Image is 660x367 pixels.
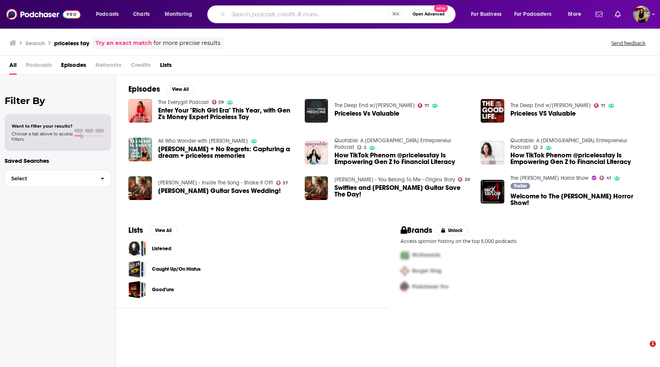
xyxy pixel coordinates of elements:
[514,9,551,20] span: For Podcasters
[128,84,194,94] a: EpisodesView All
[412,283,449,290] span: Podchaser Pro
[158,146,295,159] a: Nicole + No Regrets: Capturing a dream + priceless memories
[389,9,403,19] span: ⌘ K
[128,240,146,257] span: Listened
[26,39,45,47] h3: Search
[334,184,471,198] a: Swifties and Taylor's Guitar Save The Day!
[334,176,455,183] a: Taylor Swift - You Belong To Me - Origins Story
[26,59,52,75] span: Podcasts
[158,188,281,194] span: [PERSON_NAME] Guitar Saves Wedding!
[61,59,86,75] a: Episodes
[212,100,224,104] a: 59
[568,9,581,20] span: More
[12,131,73,142] span: Choose a tab above to access filters.
[412,268,442,274] span: Burger King
[152,285,174,294] a: Good’uns
[128,84,160,94] h2: Episodes
[158,146,295,159] span: [PERSON_NAME] + No Regrets: Capturing a dream + priceless memories
[510,110,576,117] a: Priceless VS Valuable
[128,138,152,161] img: Nicole + No Regrets: Capturing a dream + priceless memories
[409,10,448,19] button: Open AdvancedNew
[305,141,328,164] img: How TikTok Phenom @pricelesstay Is Empowering Gen Z to Financial Literacy
[158,99,209,106] a: The Everygirl Podcast
[166,85,194,94] button: View All
[594,103,605,108] a: 71
[128,176,152,200] img: Taylor's Guitar Saves Wedding!
[218,101,224,104] span: 59
[9,59,17,75] a: All
[633,6,650,23] button: Show profile menu
[96,9,119,20] span: Podcasts
[401,238,648,244] p: Access sponsor history on the top 5,000 podcasts.
[54,39,89,47] h3: priceless tay
[364,146,366,149] span: 2
[633,6,650,23] span: Logged in as cassey
[418,103,429,108] a: 71
[158,107,295,120] a: Enter Your "Rich Girl Era" This Year, with Gen Z's Money Expert Priceless Tay
[334,110,399,117] a: Priceless Vs Valuable
[412,252,440,258] span: McDonalds
[634,341,652,359] iframe: Intercom live chat
[334,137,451,150] a: Quotable: A Female Entrepreneur Podcast
[540,146,542,149] span: 2
[563,8,591,20] button: open menu
[514,184,527,188] span: Trailer
[5,170,111,187] button: Select
[357,145,366,150] a: 2
[160,59,172,75] span: Lists
[96,39,152,48] a: Try an exact match
[481,141,504,164] img: How TikTok Phenom @pricelesstay Is Empowering Gen Z to Financial Literacy
[128,281,146,298] a: Good’uns
[650,341,656,347] span: 1
[5,176,94,181] span: Select
[481,180,504,203] a: Welcome to The Nick Taylor Horror Show!
[334,152,471,165] a: How TikTok Phenom @pricelesstay Is Empowering Gen Z to Financial Literacy
[465,178,470,181] span: 39
[128,225,177,235] a: ListsView All
[153,39,220,48] span: for more precise results
[509,8,563,20] button: open menu
[435,226,468,235] button: Unlock
[12,123,73,129] span: Want to filter your results?
[131,59,151,75] span: Credits
[128,260,146,278] a: Caught Up/On Hiatus
[128,225,143,235] h2: Lists
[471,9,501,20] span: For Business
[128,99,152,123] img: Enter Your "Rich Girl Era" This Year, with Gen Z's Money Expert Priceless Tay
[305,176,328,200] img: Swifties and Taylor's Guitar Save The Day!
[128,8,154,20] a: Charts
[5,157,111,164] p: Saved Searches
[510,193,648,206] a: Welcome to The Nick Taylor Horror Show!
[158,138,248,144] a: All Who Wander with Anne Taylor Hartzell
[229,8,389,20] input: Search podcasts, credits, & more...
[152,265,201,273] a: Caught Up/On Hiatus
[6,7,80,22] a: Podchaser - Follow, Share and Rate Podcasts
[133,9,150,20] span: Charts
[425,104,429,108] span: 71
[510,193,648,206] span: Welcome to The [PERSON_NAME] Horror Show!
[149,226,177,235] button: View All
[592,8,605,21] a: Show notifications dropdown
[434,5,448,12] span: New
[158,179,273,186] a: Taylor Swift - Inside The Song - Shake it Off!
[158,188,281,194] a: Taylor's Guitar Saves Wedding!
[152,244,171,253] a: Listened
[601,104,605,108] span: 71
[334,102,414,109] a: The Deep End w/Taylor Welch
[401,225,433,235] h2: Brands
[159,8,202,20] button: open menu
[397,263,412,279] img: Second Pro Logo
[481,99,504,123] img: Priceless VS Valuable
